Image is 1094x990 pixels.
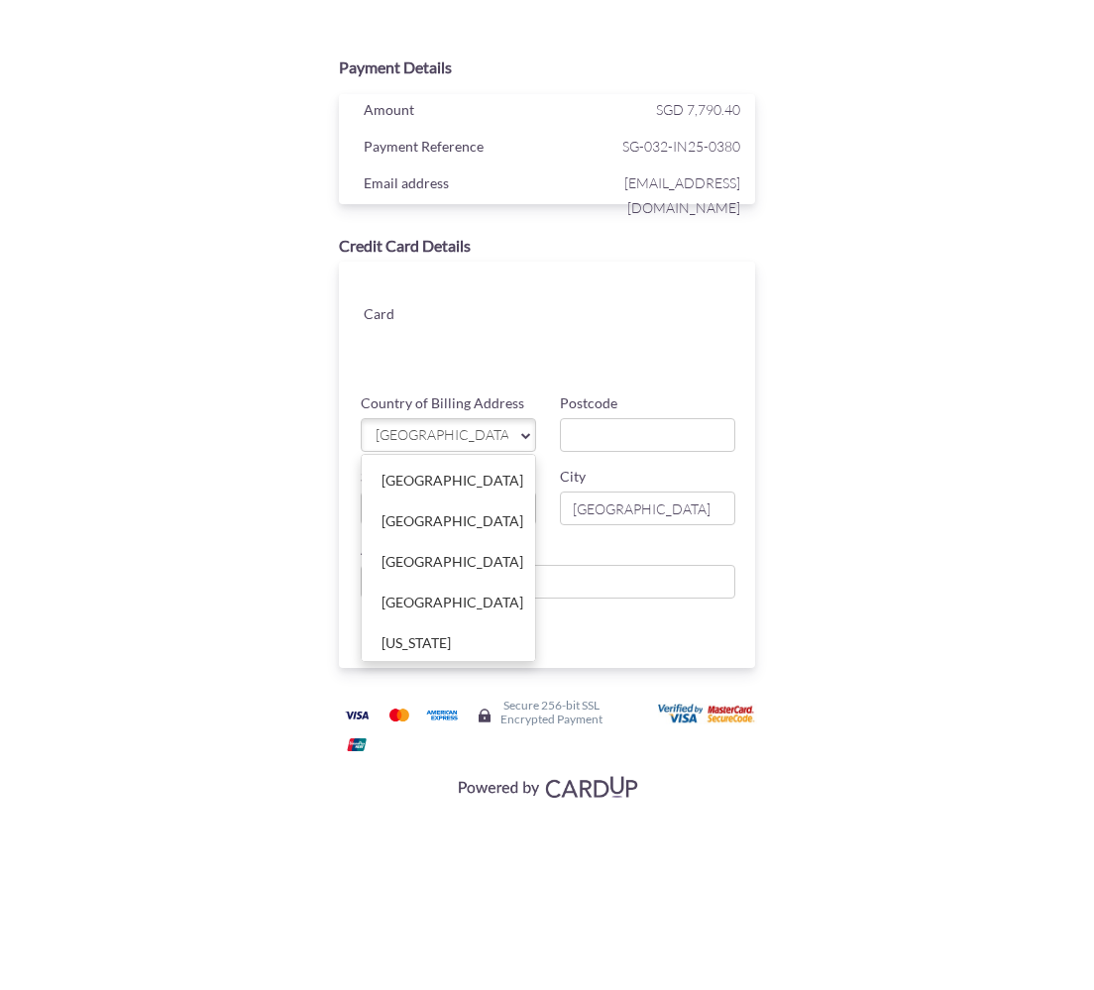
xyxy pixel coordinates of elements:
span: SGD 7,790.40 [656,101,740,118]
label: Postcode [560,393,617,413]
iframe: Secure card number input frame [466,281,737,317]
div: Payment Details [339,56,754,79]
span: SG-032-IN25-0380 [552,134,740,159]
img: User card [658,704,757,725]
div: Email address [349,170,552,200]
div: Card [349,301,450,331]
a: [GEOGRAPHIC_DATA] [362,501,535,541]
h6: Secure 256-bit SSL Encrypted Payment [500,699,602,724]
a: [GEOGRAPHIC_DATA] [362,583,535,622]
div: Credit Card Details [339,235,754,258]
div: Amount [349,97,552,127]
span: [GEOGRAPHIC_DATA] [374,425,507,446]
span: [EMAIL_ADDRESS][DOMAIN_NAME] [552,170,740,220]
a: [GEOGRAPHIC_DATA] [361,418,536,452]
a: [US_STATE] [362,623,535,663]
iframe: Secure card expiration date input frame [466,325,601,361]
iframe: Secure card security code input frame [602,325,737,361]
a: [GEOGRAPHIC_DATA] [362,461,535,500]
img: Visa [337,703,377,727]
img: Visa, Mastercard [448,768,646,805]
img: Secure lock [477,708,492,723]
img: Union Pay [337,732,377,757]
div: Payment Reference [349,134,552,164]
label: City [560,467,586,487]
label: Country of Billing Address [361,393,524,413]
img: American Express [422,703,462,727]
img: Mastercard [380,703,419,727]
a: [GEOGRAPHIC_DATA] [362,542,535,582]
